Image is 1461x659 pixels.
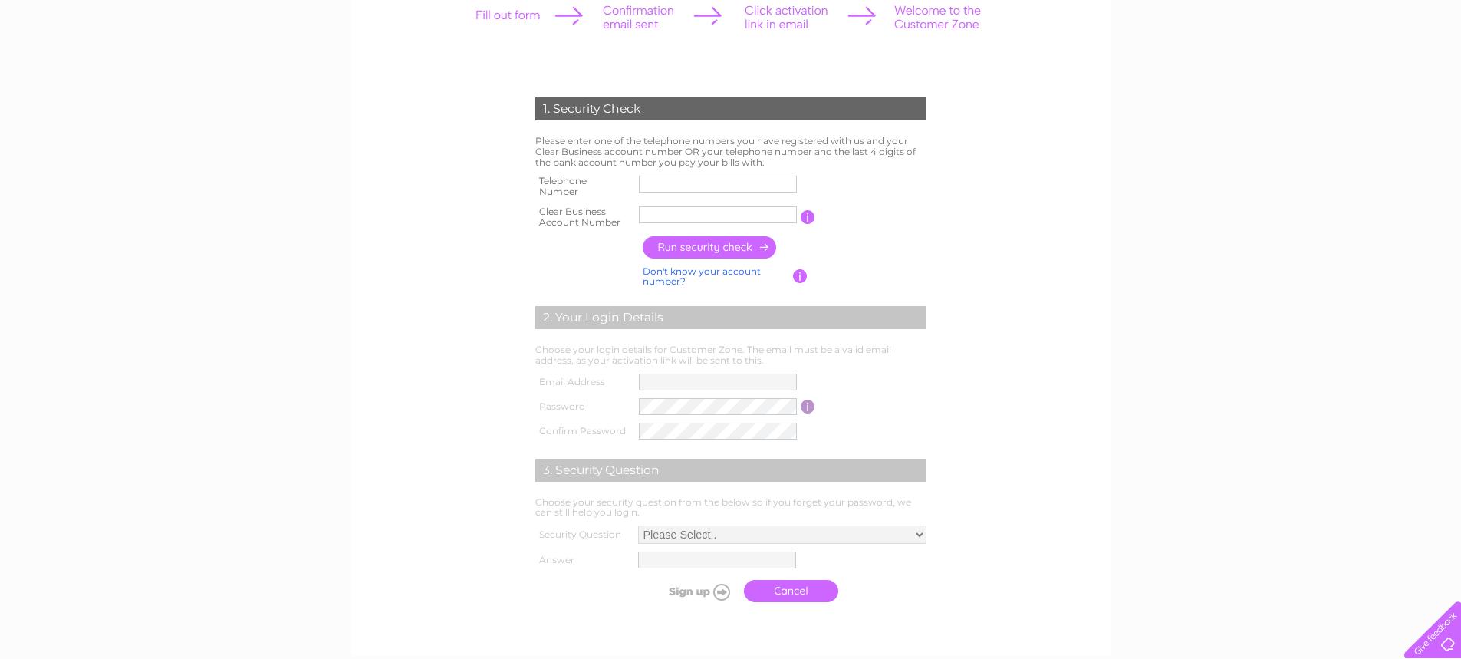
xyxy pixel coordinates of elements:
th: Password [531,394,636,419]
a: Water [1246,65,1275,77]
div: 1. Security Check [535,97,926,120]
a: Telecoms [1328,65,1374,77]
a: Blog [1383,65,1405,77]
td: Choose your login details for Customer Zone. The email must be a valid email address, as your act... [531,341,930,370]
a: Contact [1414,65,1452,77]
th: Security Question [531,522,634,548]
div: Clear Business is a trading name of Verastar Limited (registered in [GEOGRAPHIC_DATA] No. 3667643... [369,8,1094,74]
a: 0333 014 3131 [1172,8,1278,27]
img: logo.png [51,40,130,87]
td: Choose your security question from the below so if you forget your password, we can still help yo... [531,493,930,522]
input: Information [801,210,815,224]
th: Telephone Number [531,171,636,202]
input: Information [801,400,815,414]
th: Confirm Password [531,419,636,443]
th: Clear Business Account Number [531,202,636,232]
a: Don't know your account number? [643,265,761,288]
th: Email Address [531,370,636,394]
div: 3. Security Question [535,459,926,482]
td: Please enter one of the telephone numbers you have registered with us and your Clear Business acc... [531,132,930,171]
a: Energy [1285,65,1318,77]
th: Answer [531,548,634,572]
input: Submit [642,581,736,602]
a: Cancel [744,580,838,602]
div: 2. Your Login Details [535,306,926,329]
input: Information [793,269,808,283]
